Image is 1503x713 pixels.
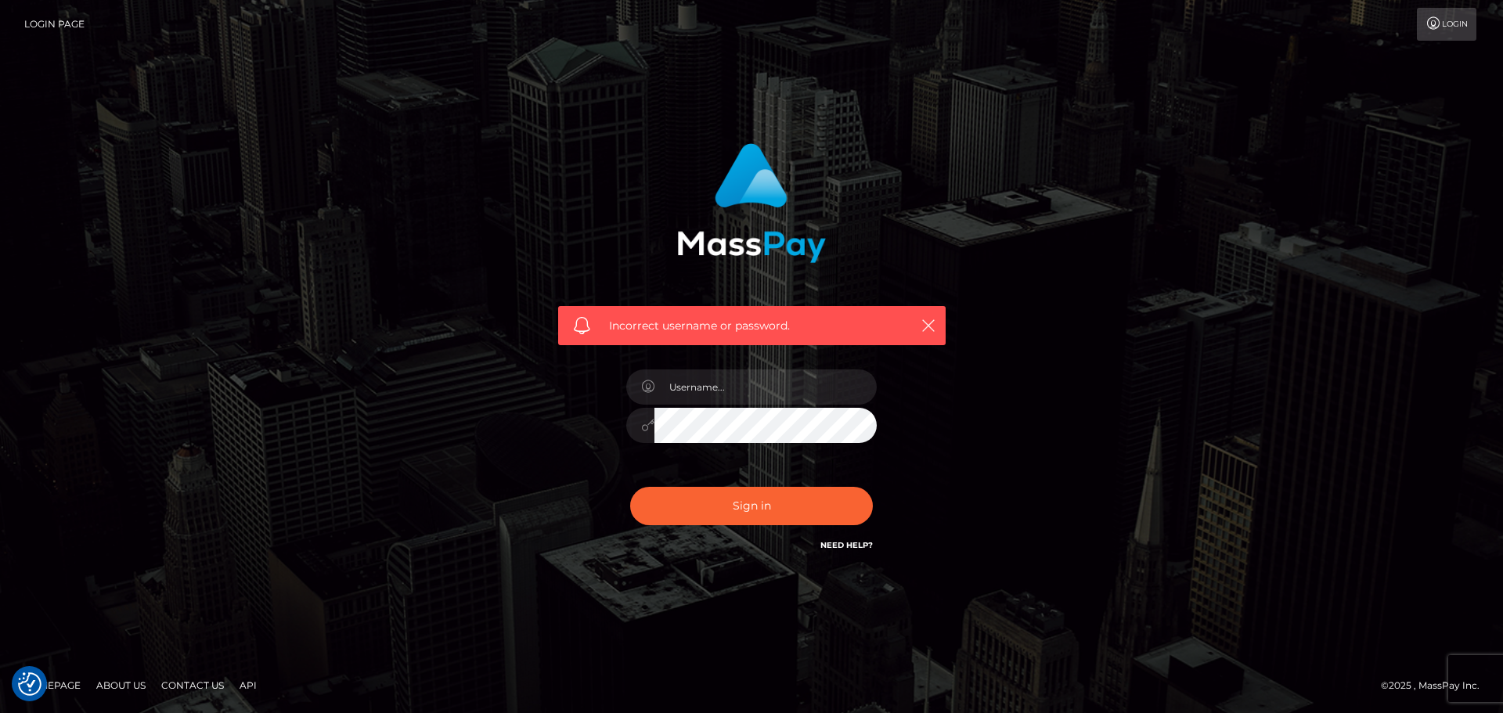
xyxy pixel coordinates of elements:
[820,540,873,550] a: Need Help?
[654,369,877,405] input: Username...
[630,487,873,525] button: Sign in
[17,673,87,697] a: Homepage
[609,318,895,334] span: Incorrect username or password.
[1381,677,1491,694] div: © 2025 , MassPay Inc.
[24,8,85,41] a: Login Page
[155,673,230,697] a: Contact Us
[18,672,41,696] img: Revisit consent button
[1417,8,1476,41] a: Login
[677,143,826,263] img: MassPay Login
[233,673,263,697] a: API
[18,672,41,696] button: Consent Preferences
[90,673,152,697] a: About Us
